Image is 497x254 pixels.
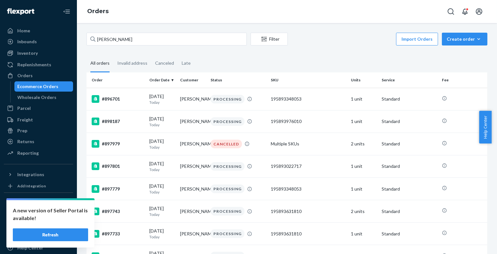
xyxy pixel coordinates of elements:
[4,126,73,136] a: Prep
[211,117,244,126] div: PROCESSING
[17,50,38,56] div: Inventory
[4,136,73,147] a: Returns
[444,5,457,18] button: Open Search Box
[271,186,346,192] div: 195893348053
[447,36,483,42] div: Create order
[208,72,268,88] th: Status
[178,223,208,245] td: [PERSON_NAME]
[4,232,73,242] a: Talk to Support
[180,77,206,83] div: Customer
[13,207,88,222] p: A new version of Seller Portal is available!
[87,33,247,45] input: Search orders
[92,230,144,238] div: #897733
[117,55,147,71] div: Invalid address
[4,198,73,208] button: Fast Tags
[178,110,208,133] td: [PERSON_NAME]
[396,33,438,45] button: Import Orders
[4,70,73,81] a: Orders
[182,55,191,71] div: Late
[17,61,51,68] div: Replenishments
[17,38,37,45] div: Inbounds
[92,208,144,215] div: #897743
[382,208,437,215] p: Standard
[251,36,287,42] div: Filter
[211,207,244,216] div: PROCESSING
[149,160,175,172] div: [DATE]
[348,88,379,110] td: 1 unit
[18,94,57,101] div: Wholesale Orders
[14,92,73,102] a: Wholesale Orders
[268,133,348,155] td: Multiple SKUs
[13,228,88,241] button: Refresh
[348,200,379,223] td: 2 units
[149,234,175,240] p: Today
[211,184,244,193] div: PROCESSING
[4,221,73,231] a: Settings
[17,117,33,123] div: Freight
[87,8,109,15] a: Orders
[149,138,175,150] div: [DATE]
[4,48,73,58] a: Inventory
[149,93,175,105] div: [DATE]
[90,55,110,72] div: All orders
[271,118,346,125] div: 195893976010
[87,72,147,88] th: Order
[149,228,175,240] div: [DATE]
[211,140,242,148] div: CANCELLED
[178,200,208,223] td: [PERSON_NAME]
[149,100,175,105] p: Today
[17,150,39,156] div: Reporting
[4,37,73,47] a: Inbounds
[348,178,379,200] td: 1 unit
[17,72,33,79] div: Orders
[459,5,471,18] button: Open notifications
[382,163,437,169] p: Standard
[348,155,379,177] td: 1 unit
[382,96,437,102] p: Standard
[382,118,437,125] p: Standard
[149,122,175,127] p: Today
[178,133,208,155] td: [PERSON_NAME]
[17,138,34,145] div: Returns
[92,140,144,148] div: #897979
[211,229,244,238] div: PROCESSING
[17,127,27,134] div: Prep
[382,141,437,147] p: Standard
[4,26,73,36] a: Home
[379,72,439,88] th: Service
[60,5,73,18] button: Close Navigation
[4,103,73,113] a: Parcel
[178,155,208,177] td: [PERSON_NAME]
[17,105,31,111] div: Parcel
[4,182,73,190] a: Add Integration
[4,169,73,180] button: Integrations
[7,8,34,15] img: Flexport logo
[4,211,73,218] a: Add Fast Tag
[149,205,175,217] div: [DATE]
[149,189,175,195] p: Today
[149,183,175,195] div: [DATE]
[149,212,175,217] p: Today
[4,60,73,70] a: Replenishments
[348,133,379,155] td: 2 units
[271,231,346,237] div: 195893631810
[271,163,346,169] div: 195893022717
[382,231,437,237] p: Standard
[479,111,492,143] button: Help Center
[211,162,244,171] div: PROCESSING
[348,223,379,245] td: 1 unit
[268,72,348,88] th: SKU
[147,72,178,88] th: Order Date
[92,185,144,193] div: #897779
[211,95,244,103] div: PROCESSING
[4,243,73,253] a: Help Center
[473,5,485,18] button: Open account menu
[92,95,144,103] div: #896701
[178,178,208,200] td: [PERSON_NAME]
[348,110,379,133] td: 1 unit
[17,28,30,34] div: Home
[178,88,208,110] td: [PERSON_NAME]
[82,2,114,21] ol: breadcrumbs
[14,81,73,92] a: Ecommerce Orders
